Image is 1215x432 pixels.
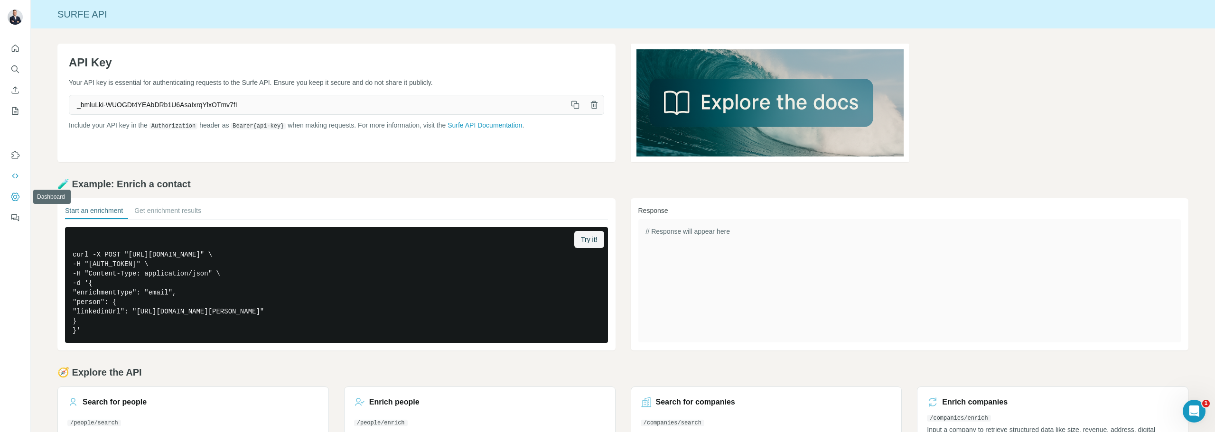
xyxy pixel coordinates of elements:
h3: Search for companies [656,396,735,408]
h1: API Key [69,55,604,70]
a: Surfe API Documentation [448,121,522,129]
span: // Response will appear here [646,228,730,235]
button: Feedback [8,209,23,226]
button: Try it! [574,231,604,248]
code: /people/enrich [354,420,408,426]
h3: Enrich people [369,396,420,408]
code: Authorization [150,123,198,129]
button: Quick start [8,40,23,57]
p: Include your API key in the header as when making requests. For more information, visit the . [69,120,604,130]
code: /companies/search [641,420,704,426]
button: Enrich CSV [8,82,23,99]
button: Get enrichment results [134,206,201,219]
button: Search [8,61,23,78]
code: /companies/enrich [927,415,991,422]
h2: 🧭 Explore the API [57,366,1188,379]
button: Dashboard [8,188,23,205]
pre: curl -X POST "[URL][DOMAIN_NAME]" \ -H "[AUTH_TOKEN]" \ -H "Content-Type: application/json" \ -d ... [65,227,608,343]
h2: 🧪 Example: Enrich a contact [57,177,1188,191]
span: 1 [1202,400,1210,407]
span: _bmluLki-WUOGDt4YEAbDRb1U6AsaIxrqYlxOTmv7fI [69,96,566,113]
p: Your API key is essential for authenticating requests to the Surfe API. Ensure you keep it secure... [69,78,604,87]
button: Use Surfe API [8,167,23,184]
h3: Response [638,206,1181,215]
h3: Enrich companies [942,396,1008,408]
iframe: Intercom live chat [1183,400,1206,423]
h3: Search for people [83,396,147,408]
span: Try it! [581,235,597,244]
div: Surfe API [31,8,1215,21]
code: Bearer {api-key} [231,123,286,129]
button: Use Surfe on LinkedIn [8,147,23,164]
code: /people/search [67,420,121,426]
img: Avatar [8,9,23,25]
button: My lists [8,102,23,119]
button: Start an enrichment [65,206,123,219]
